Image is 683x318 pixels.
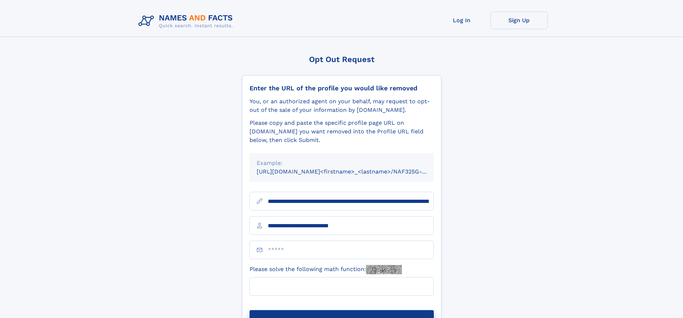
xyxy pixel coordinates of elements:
[250,119,434,144] div: Please copy and paste the specific profile page URL on [DOMAIN_NAME] you want removed into the Pr...
[136,11,239,31] img: Logo Names and Facts
[250,265,402,274] label: Please solve the following math function:
[250,97,434,114] div: You, or an authorized agent on your behalf, may request to opt-out of the sale of your informatio...
[257,159,427,167] div: Example:
[433,11,490,29] a: Log In
[490,11,548,29] a: Sign Up
[242,55,441,64] div: Opt Out Request
[250,84,434,92] div: Enter the URL of the profile you would like removed
[257,168,447,175] small: [URL][DOMAIN_NAME]<firstname>_<lastname>/NAF325G-xxxxxxxx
